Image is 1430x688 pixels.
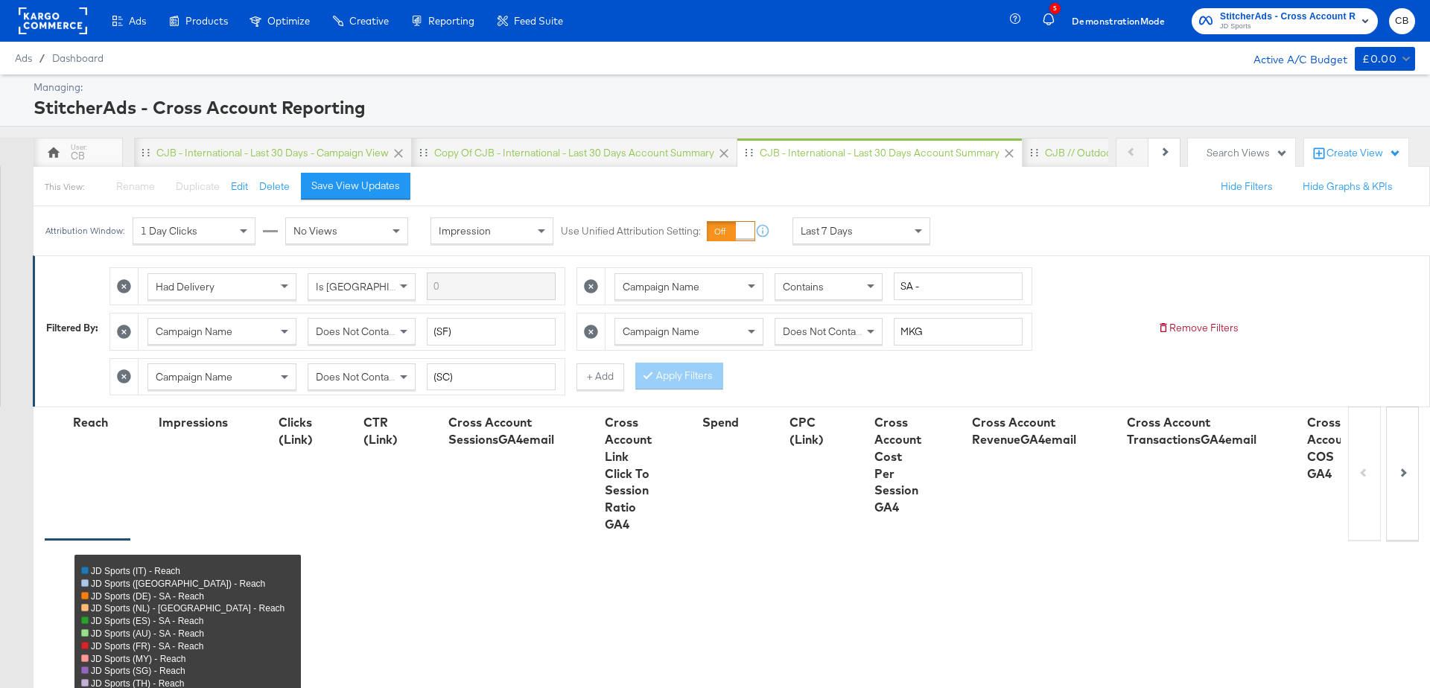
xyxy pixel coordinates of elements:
input: Enter a search term [427,273,556,300]
span: Last 7 Days [801,224,853,238]
div: Cross Account Link Click To Session Ratio GA4 [605,414,652,533]
div: Filtered By: [46,321,98,335]
div: CPC (Link) [789,414,824,448]
button: StitcherAds - Cross Account ReportingJD Sports [1192,8,1378,34]
span: JD Sports (IT) - Reach [91,566,180,576]
span: JD Sports (FR) - SA - Reach [91,641,203,652]
span: Campaign Name [156,370,232,383]
div: Drag to reorder tab [142,148,150,156]
span: JD Sports (NL) - [GEOGRAPHIC_DATA] - Reach [91,603,285,614]
div: Copy of CJB - International - Last 30 days Account Summary [434,146,714,160]
span: Does Not Contain [316,325,397,338]
div: Clicks (Link) [279,414,313,448]
span: / [32,52,52,64]
span: Campaign Name [156,325,232,338]
span: Products [185,15,228,27]
button: CB [1389,8,1415,34]
span: JD Sports [1220,21,1356,33]
div: CJB - International - Last 30 days - Campaign View [156,146,389,160]
button: DemonstrationMode [1066,13,1171,29]
div: Drag to reorder tab [745,148,753,156]
div: CJB // Outdoors [1045,146,1121,160]
span: Creative [349,15,389,27]
div: Cross Account Cost Per Session GA4 [874,414,921,516]
button: 5 [1040,7,1066,36]
span: Does Not Contain [783,325,864,338]
input: Enter a search term [427,318,556,345]
div: Impressions [159,414,228,431]
button: Delete [259,179,290,194]
span: JD Sports (MY) - Reach [91,654,185,664]
span: CB [1395,13,1409,30]
div: Spend [702,414,739,431]
span: Campaign Name [623,325,699,338]
span: Rename [116,179,155,193]
div: Attribution Window: [45,226,125,236]
div: StitcherAds - Cross Account Reporting [34,95,1411,120]
div: This View: [45,181,84,193]
span: Campaign Name [623,280,699,293]
div: Create View [1326,146,1401,161]
div: £0.00 [1362,50,1396,69]
span: Demonstration Mode [1072,13,1165,29]
span: Optimize [267,15,310,27]
div: Cross Account RevenueGA4email [972,414,1076,448]
span: JD Sports (AU) - SA - Reach [91,628,204,639]
span: Duplicate [176,179,220,193]
div: Reach [73,414,108,431]
span: Had Delivery [156,280,214,293]
input: Enter a search term [427,363,556,391]
button: + Add [576,363,624,390]
button: Edit [231,179,248,194]
div: CB [71,149,85,163]
label: Use Unified Attribution Setting: [561,224,701,238]
div: Cross Account SessionsGA4email [448,414,554,448]
span: Does Not Contain [316,370,397,383]
span: Impression [439,224,491,238]
button: Hide Filters [1221,179,1273,194]
input: Enter a search term [894,273,1023,300]
button: Hide Graphs & KPIs [1303,179,1393,194]
span: Reporting [428,15,474,27]
div: Cross Account TransactionsGA4email [1127,414,1256,448]
span: JD Sports (ES) - SA - Reach [91,616,203,626]
span: JD Sports (SG) - Reach [91,666,185,676]
span: JD Sports ([GEOGRAPHIC_DATA]) - Reach [91,579,265,589]
span: Ads [129,15,146,27]
div: Drag to reorder tab [1030,148,1038,156]
span: 1 Day Clicks [141,224,197,238]
div: CTR (Link) [363,414,398,448]
span: StitcherAds - Cross Account Reporting [1220,9,1356,25]
span: JD Sports (DE) - SA - Reach [91,591,204,602]
div: Drag to reorder tab [419,148,428,156]
div: Save View Updates [311,179,400,193]
div: Cross Account COS GA4 [1307,414,1354,482]
button: Remove Filters [1157,321,1239,335]
input: Enter a search term [894,318,1023,345]
span: Contains [783,280,824,293]
div: 5 [1049,3,1061,14]
div: Active A/C Budget [1238,47,1347,69]
span: Is [GEOGRAPHIC_DATA] [316,280,430,293]
span: No Views [293,224,337,238]
span: Ads [15,52,32,64]
div: CJB - International - Last 30 days Account Summary [760,146,1000,160]
button: Save View Updates [301,173,410,200]
span: Feed Suite [514,15,563,27]
button: £0.00 [1355,47,1415,71]
div: Managing: [34,80,1411,95]
div: Search Views [1207,146,1288,160]
a: Dashboard [52,52,104,64]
